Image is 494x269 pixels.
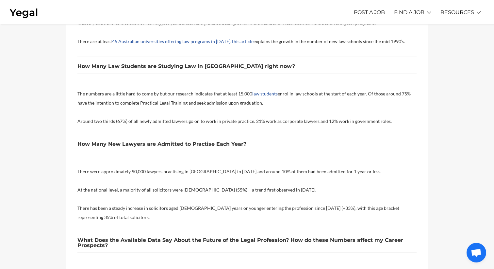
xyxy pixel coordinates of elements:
p: There are at least . explains the growth in the number of new law schools since the mid 1990’s. [77,37,417,46]
b: How Many Law Students are Studying Law in [GEOGRAPHIC_DATA] right now? [77,63,295,69]
b: What Does the Available Data Say About the Future of the Legal Profession? How do these Numbers a... [77,237,403,248]
b: How Many New Lawyers are Admitted to Practise Each Year? [77,141,246,147]
a: RESOURCES [440,3,474,21]
p: Around two thirds (67%) of all newly admitted lawyers go on to work in private practice. 21% work... [77,117,417,126]
p: There were approximately 90,000 lawyers practising in [GEOGRAPHIC_DATA] in [DATE] and around 10% ... [77,167,417,176]
div: Open chat [467,243,486,262]
a: This article [231,39,254,44]
a: FIND A JOB [394,3,424,21]
a: 45 Australian universities offering law programs in [DATE] [112,39,230,44]
p: The numbers are a little hard to come by but our research indicates that at least 15,000 enrol in... [77,89,417,108]
p: There has been a steady increase in solicitors aged [DEMOGRAPHIC_DATA] years or younger entering ... [77,204,417,222]
p: At the national level, a majority of all solicitors were [DEMOGRAPHIC_DATA] (55%) – a trend first... [77,185,417,194]
a: POST A JOB [354,3,385,21]
a: law students [252,91,278,96]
